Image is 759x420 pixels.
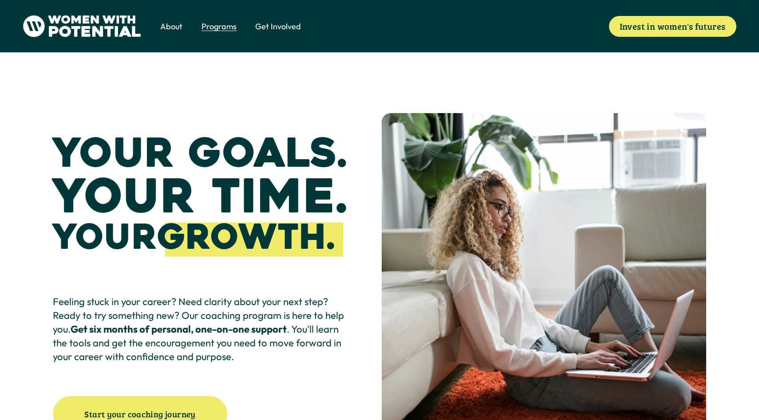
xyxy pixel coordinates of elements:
h1: Your . [53,220,336,255]
strong: Get six months of personal, one-on-one support [71,323,287,335]
a: folder dropdown [255,20,301,33]
img: Women With Potential [23,15,141,37]
span: Programs [202,21,237,32]
span: Get Involved [255,21,301,32]
a: folder dropdown [160,20,182,33]
p: Feeling stuck in your career? Need clarity about your next step? Ready to try something new? Our ... [53,295,347,364]
span: Growth [157,215,327,259]
span: About [160,21,182,32]
a: Invest in women's futures [609,16,736,37]
h1: Your Goals. [53,133,347,173]
a: folder dropdown [202,20,237,33]
h1: Your Time. [53,173,348,220]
